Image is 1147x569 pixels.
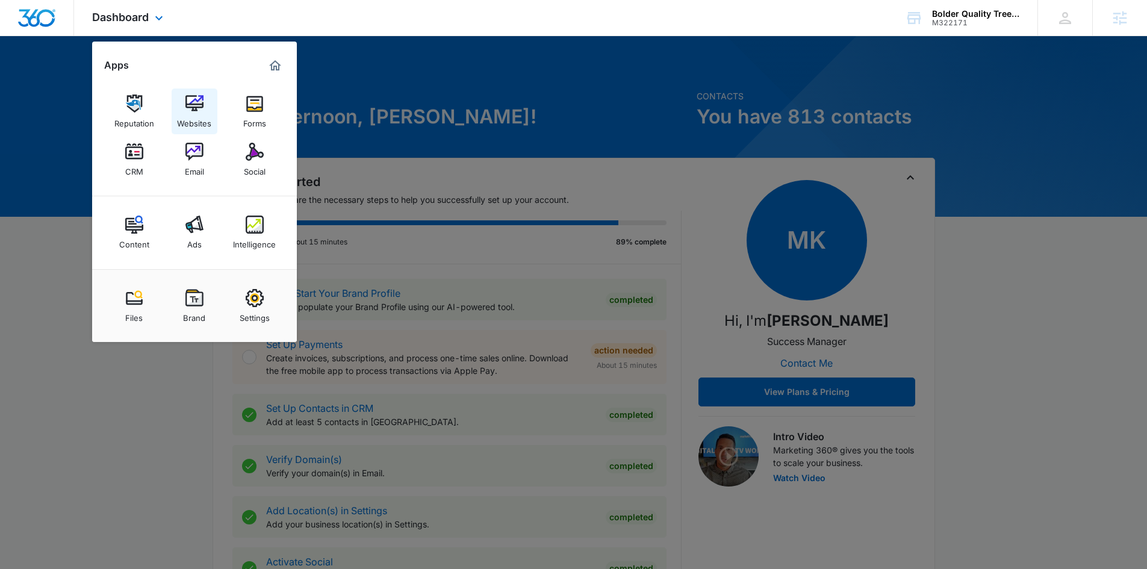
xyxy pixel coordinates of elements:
div: Content [119,234,149,249]
div: Reputation [114,113,154,128]
div: Email [185,161,204,176]
div: Forms [243,113,266,128]
div: Files [125,307,143,323]
a: Email [172,137,217,182]
div: Websites [177,113,211,128]
a: Social [232,137,278,182]
a: Reputation [111,89,157,134]
a: Settings [232,283,278,329]
div: Social [244,161,266,176]
a: Ads [172,210,217,255]
div: CRM [125,161,143,176]
a: Marketing 360® Dashboard [266,56,285,75]
a: Files [111,283,157,329]
a: Brand [172,283,217,329]
h2: Apps [104,60,129,71]
div: account name [932,9,1020,19]
div: Intelligence [233,234,276,249]
a: CRM [111,137,157,182]
a: Content [111,210,157,255]
div: Ads [187,234,202,249]
div: Brand [183,307,205,323]
span: Dashboard [92,11,149,23]
a: Forms [232,89,278,134]
a: Intelligence [232,210,278,255]
div: account id [932,19,1020,27]
div: Settings [240,307,270,323]
a: Websites [172,89,217,134]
